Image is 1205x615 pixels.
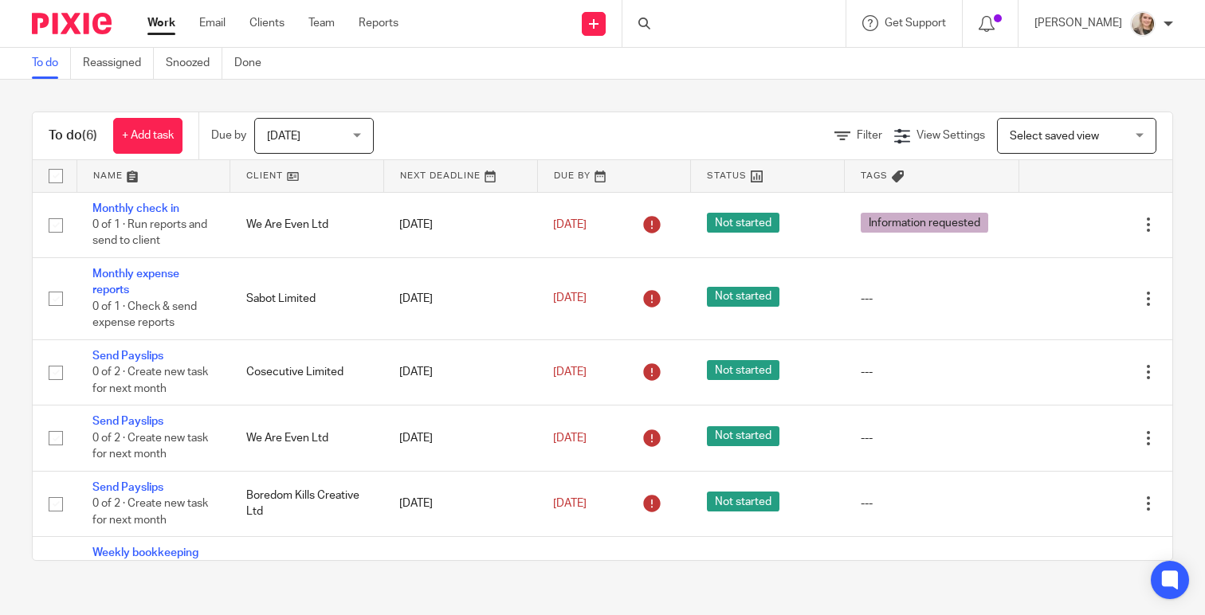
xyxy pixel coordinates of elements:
span: 0 of 1 · Run reports and send to client [92,219,207,247]
a: Reassigned [83,48,154,79]
span: (6) [82,129,97,142]
span: 0 of 2 · Create new task for next month [92,366,208,394]
a: + Add task [113,118,183,154]
span: [DATE] [553,219,587,230]
span: [DATE] [553,498,587,509]
td: [DATE] [383,339,537,405]
a: Send Payslips [92,351,163,362]
span: [DATE] [553,293,587,304]
h1: To do [49,127,97,144]
a: Weekly bookkeeping [92,547,198,558]
a: Work [147,15,175,31]
span: View Settings [917,130,985,141]
div: --- [861,291,1003,307]
span: Information requested [861,213,988,233]
a: Monthly expense reports [92,268,179,296]
a: Snoozed [166,48,222,79]
div: --- [861,496,1003,511]
span: [DATE] [553,433,587,444]
span: Filter [857,130,882,141]
span: Not started [707,287,779,307]
td: [DATE] [383,405,537,471]
a: To do [32,48,71,79]
td: [DATE] [383,471,537,536]
td: We Are Even Ltd [230,192,384,257]
a: Send Payslips [92,416,163,427]
span: Not started [707,426,779,446]
p: [PERSON_NAME] [1034,15,1122,31]
div: --- [861,430,1003,446]
a: Done [234,48,273,79]
a: Clients [249,15,285,31]
td: We Are Even Ltd [230,405,384,471]
td: [DATE] [383,257,537,339]
div: --- [861,364,1003,380]
a: Send Payslips [92,482,163,493]
span: Tags [861,171,888,180]
span: Not started [707,360,779,380]
img: IMG_7594.jpg [1130,11,1156,37]
td: Sabot Limited [230,257,384,339]
td: [DATE] [383,192,537,257]
a: Email [199,15,226,31]
a: Team [308,15,335,31]
span: 0 of 1 · Check & send expense reports [92,301,197,329]
a: Monthly check in [92,203,179,214]
span: Not started [707,213,779,233]
span: 0 of 2 · Create new task for next month [92,498,208,526]
span: [DATE] [553,366,587,378]
span: Select saved view [1010,131,1099,142]
span: 0 of 2 · Create new task for next month [92,433,208,460]
span: Get Support [885,18,946,29]
p: Due by [211,127,246,143]
span: Not started [707,492,779,511]
span: [DATE] [267,131,300,142]
a: Reports [359,15,398,31]
td: Boredom Kills Creative Ltd [230,471,384,536]
td: Cosecutive Limited [230,339,384,405]
img: Pixie [32,13,112,34]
